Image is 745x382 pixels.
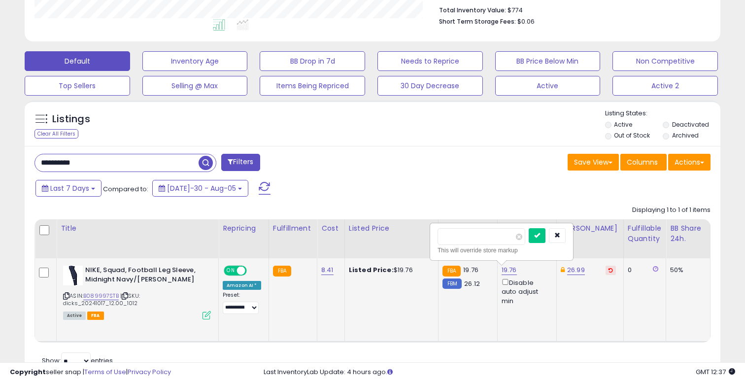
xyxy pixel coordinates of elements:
div: Cost [321,223,340,234]
span: 19.76 [463,265,478,275]
div: Last InventoryLab Update: 4 hours ago. [264,368,735,377]
div: BB Share 24h. [670,223,706,244]
div: [PERSON_NAME] [561,223,619,234]
span: All listings currently available for purchase on Amazon [63,312,86,320]
label: Out of Stock [614,131,650,139]
div: Amazon AI * [223,281,261,290]
button: Active 2 [612,76,718,96]
a: Privacy Policy [128,367,171,377]
label: Deactivated [672,120,709,129]
button: Top Sellers [25,76,130,96]
button: Actions [668,154,711,171]
strong: Copyright [10,367,46,377]
div: seller snap | | [10,368,171,377]
b: Short Term Storage Fees: [439,17,516,26]
button: Columns [620,154,667,171]
div: Fulfillable Quantity [628,223,662,244]
div: Clear All Filters [34,129,78,139]
small: FBA [442,266,461,277]
div: $19.76 [349,266,431,275]
button: BB Price Below Min [495,51,601,71]
button: Last 7 Days [35,180,102,197]
span: 26.12 [464,279,480,288]
a: 8.41 [321,265,334,275]
button: [DATE]-30 - Aug-05 [152,180,248,197]
button: Inventory Age [142,51,248,71]
span: OFF [245,267,261,275]
div: Listed Price [349,223,434,234]
div: Repricing [223,223,265,234]
button: Needs to Reprice [377,51,483,71]
h5: Listings [52,112,90,126]
span: $0.06 [517,17,535,26]
span: [DATE]-30 - Aug-05 [167,183,236,193]
span: Show: entries [42,356,113,365]
button: Non Competitive [612,51,718,71]
a: 19.76 [502,265,517,275]
label: Active [614,120,632,129]
span: ON [225,267,237,275]
span: Last 7 Days [50,183,89,193]
div: Preset: [223,292,261,314]
div: Displaying 1 to 1 of 1 items [632,206,711,215]
button: Save View [568,154,619,171]
span: Compared to: [103,184,148,194]
button: Selling @ Max [142,76,248,96]
div: 0 [628,266,658,275]
span: 2025-08-13 12:37 GMT [696,367,735,377]
span: FBA [87,312,104,320]
a: 26.99 [567,265,585,275]
div: Fulfillment [273,223,313,234]
div: 50% [670,266,703,275]
small: FBA [273,266,291,277]
b: Total Inventory Value: [439,6,506,14]
small: FBM [442,278,462,289]
label: Archived [672,131,699,139]
div: This will override store markup [438,245,566,255]
a: B089997STB [83,292,119,300]
b: Listed Price: [349,265,394,275]
button: Items Being Repriced [260,76,365,96]
button: Filters [221,154,260,171]
b: NIKE, Squad, Football Leg Sleeve, Midnight Navy/[PERSON_NAME] [85,266,205,286]
span: Columns [627,157,658,167]
button: BB Drop in 7d [260,51,365,71]
span: | SKU: dicks_20241017_12.00_1012 [63,292,140,307]
button: 30 Day Decrease [377,76,483,96]
button: Default [25,51,130,71]
div: Disable auto adjust min [502,277,549,306]
div: Title [61,223,214,234]
img: 31fnn6cKKyL._SL40_.jpg [63,266,83,285]
button: Active [495,76,601,96]
p: Listing States: [605,109,721,118]
li: $774 [439,3,703,15]
div: ASIN: [63,266,211,318]
a: Terms of Use [84,367,126,377]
